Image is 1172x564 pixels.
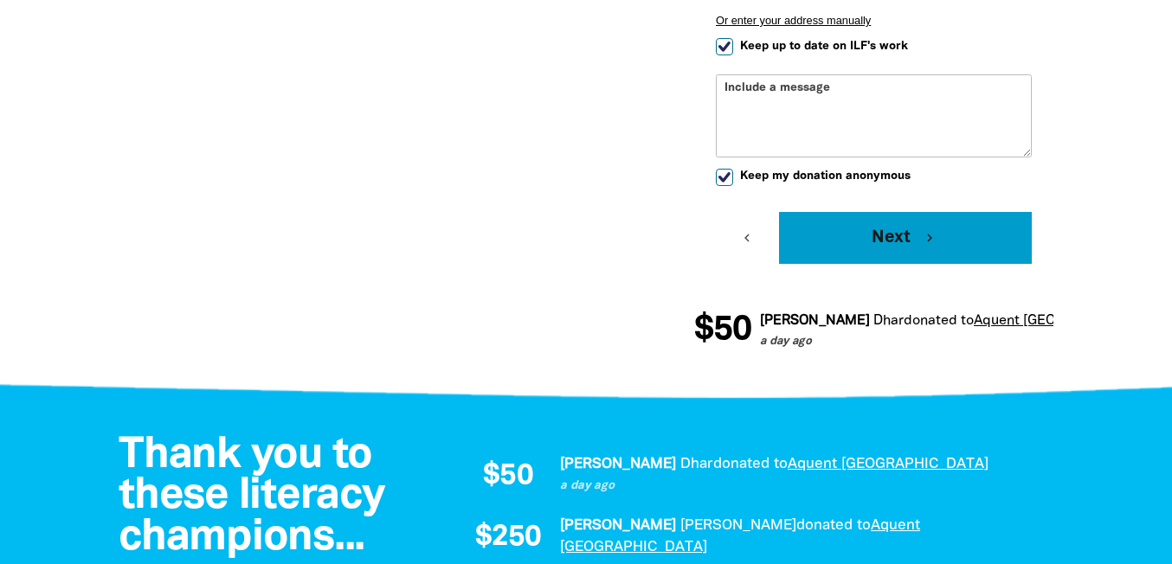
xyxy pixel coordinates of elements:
em: Dhar [680,458,713,471]
span: donated to [713,458,788,471]
p: a day ago [760,334,1159,351]
em: [PERSON_NAME] [560,519,676,532]
span: donated to [796,519,871,532]
span: $50 [694,313,751,348]
span: Thank you to these literacy champions... [119,436,384,558]
a: Aquent [GEOGRAPHIC_DATA] [788,458,988,471]
em: [PERSON_NAME] [560,458,676,471]
span: $50 [483,462,532,491]
input: Keep up to date on ILF's work [716,38,733,55]
span: $250 [475,523,542,553]
span: donated to [904,315,974,327]
span: Keep my donation anonymous [740,168,911,184]
button: Next chevron_right [779,212,1032,264]
button: chevron_left [716,212,779,264]
span: Keep up to date on ILF's work [740,38,908,54]
div: Donation stream [694,303,1053,375]
em: [PERSON_NAME] [760,315,870,327]
i: chevron_left [739,230,755,246]
p: a day ago [560,477,1036,495]
em: Dhar [873,315,904,327]
i: chevron_right [922,230,937,246]
a: Aquent [GEOGRAPHIC_DATA] [974,315,1159,327]
em: [PERSON_NAME] [680,519,796,532]
button: Or enter your address manually [716,14,1032,27]
input: Keep my donation anonymous [716,169,733,186]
